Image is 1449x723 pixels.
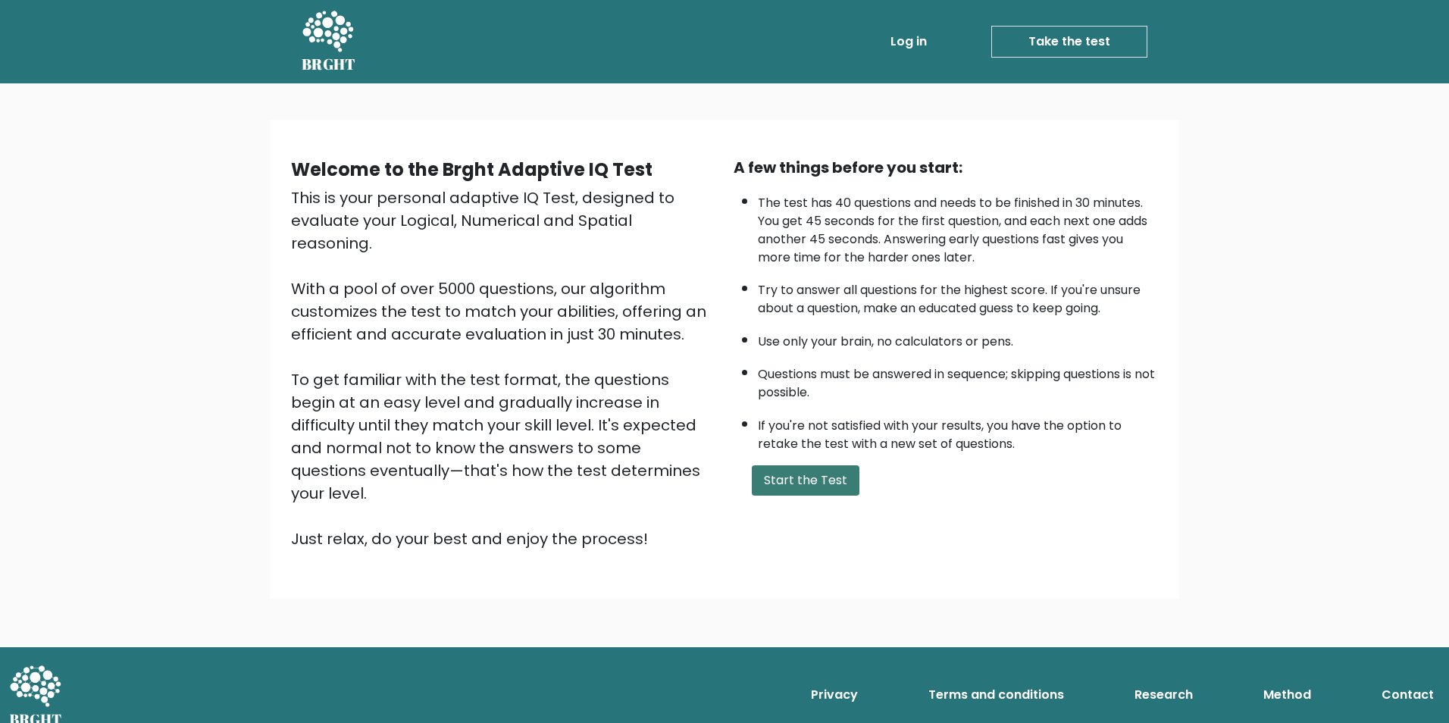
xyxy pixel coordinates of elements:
[805,680,864,710] a: Privacy
[1257,680,1317,710] a: Method
[734,156,1158,179] div: A few things before you start:
[922,680,1070,710] a: Terms and conditions
[758,325,1158,351] li: Use only your brain, no calculators or pens.
[302,6,356,77] a: BRGHT
[758,186,1158,267] li: The test has 40 questions and needs to be finished in 30 minutes. You get 45 seconds for the firs...
[752,465,859,496] button: Start the Test
[991,26,1147,58] a: Take the test
[1128,680,1199,710] a: Research
[758,409,1158,453] li: If you're not satisfied with your results, you have the option to retake the test with a new set ...
[884,27,933,57] a: Log in
[758,358,1158,402] li: Questions must be answered in sequence; skipping questions is not possible.
[302,55,356,74] h5: BRGHT
[758,274,1158,318] li: Try to answer all questions for the highest score. If you're unsure about a question, make an edu...
[291,186,715,550] div: This is your personal adaptive IQ Test, designed to evaluate your Logical, Numerical and Spatial ...
[1375,680,1440,710] a: Contact
[291,157,653,182] b: Welcome to the Brght Adaptive IQ Test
